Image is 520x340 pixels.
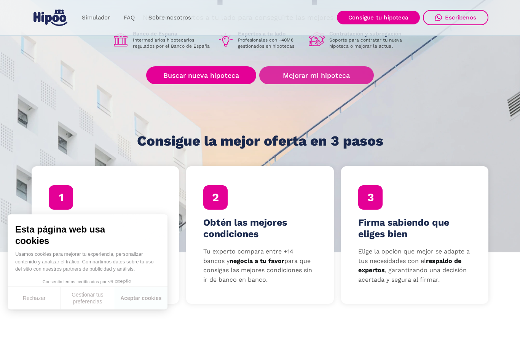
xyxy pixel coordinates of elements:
strong: negocia a tu favor [230,258,284,265]
h4: Obtén las mejores condiciones [203,217,317,240]
a: Buscar nueva hipoteca [146,67,256,85]
a: Simulador [75,11,117,26]
a: Escríbenos [423,10,488,26]
a: Sobre nosotros [142,11,198,26]
a: home [32,7,69,29]
p: Tu experto compara entre +14 bancos y para que consigas las mejores condiciones sin ir de banco e... [203,247,317,285]
a: Consigue tu hipoteca [337,11,420,25]
h4: Firma sabiendo que eliges bien [358,217,472,240]
div: Escríbenos [445,14,476,21]
p: Intermediarios hipotecarios regulados por el Banco de España [133,37,211,50]
p: Elige la opción que mejor se adapte a tus necesidades con el , garantizando una decisión acertada... [358,247,472,285]
a: FAQ [117,11,142,26]
p: Profesionales con +40M€ gestionados en hipotecas [238,37,303,50]
a: Mejorar mi hipoteca [259,67,374,85]
p: Soporte para contratar tu nueva hipoteca o mejorar la actual [329,37,408,50]
h1: Consigue la mejor oferta en 3 pasos [137,134,383,149]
